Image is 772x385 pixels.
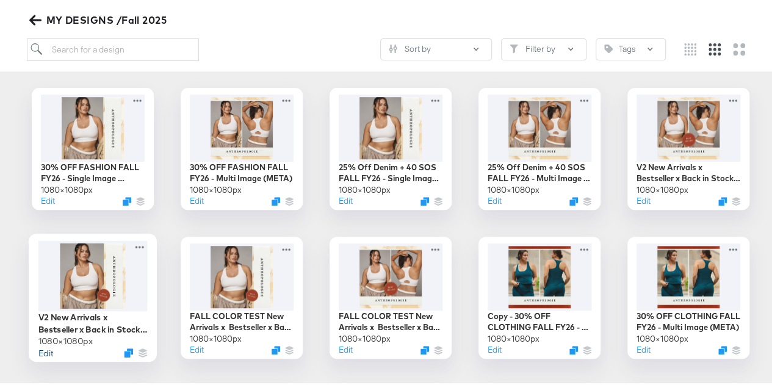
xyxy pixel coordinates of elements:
svg: Medium grid [709,41,721,53]
div: FALL COLOR TEST New Arrivals x Bestseller x Back in Stock FALL FY26 - Multi Image (META) [339,308,442,331]
div: 1080 × 1080 px [488,182,539,193]
svg: Small grid [684,41,696,53]
div: 1080 × 1080 px [41,182,93,193]
span: MY DESIGNS /Fall 2025 [32,9,167,26]
button: SlidersSort by [380,36,492,58]
div: 30% OFF CLOTHING FALL FY26 - Multi Image (META) [637,308,740,331]
svg: Duplicate [124,345,133,354]
svg: Duplicate [569,195,578,203]
div: V2 New Arrivals x Bestseller x Back in Stock FALL FY26 - Single Image (META) [38,309,148,333]
svg: Duplicate [420,195,429,203]
div: 1080 × 1080 px [637,182,688,193]
svg: Duplicate [123,195,131,203]
div: 30% OFF CLOTHING FALL FY26 - Multi Image (META)1080×1080pxEditDuplicate [627,234,749,356]
div: 1080 × 1080 px [339,182,391,193]
button: Edit [190,342,204,353]
div: FALL COLOR TEST New Arrivals x Bestseller x Back in Stock FALL FY26 - Multi Image (META)1080×1080... [330,234,452,356]
svg: Tag [604,42,613,51]
button: FilterFilter by [501,36,586,58]
button: Edit [190,193,204,204]
button: Edit [637,193,651,204]
button: MY DESIGNS /Fall 2025 [27,9,171,26]
svg: Duplicate [272,344,280,352]
div: Copy - 30% OFF CLOTHING FALL FY26 - Multi Image (META) [488,308,591,331]
div: 25% Off Denim + 40 SOS FALL FY26 - Multi Image (META)1080×1080pxEditDuplicate [478,85,601,207]
div: 30% OFF FASHION FALL FY26 - Multi Image (META)1080×1080pxEditDuplicate [181,85,303,207]
input: Search for a design [27,36,199,59]
svg: Filter [510,42,518,51]
svg: Large grid [733,41,745,53]
div: FALL COLOR TEST New Arrivals x Bestseller x Back in Stock FALL FY26 - Single Image (META) [190,308,294,331]
div: 1080 × 1080 px [190,182,242,193]
button: Edit [488,342,502,353]
div: FALL COLOR TEST New Arrivals x Bestseller x Back in Stock FALL FY26 - Single Image (META)1080×108... [181,234,303,356]
button: Edit [41,193,55,204]
button: TagTags [596,36,666,58]
div: V2 New Arrivals x Bestseller x Back in Stock FALL FY26 - Single Image (META)1080×1080pxEditDuplicate [29,231,157,359]
div: 25% Off Denim + 40 SOS FALL FY26 - Single Image (META)1080×1080pxEditDuplicate [330,85,452,207]
svg: Sliders [389,42,397,51]
svg: Duplicate [718,195,727,203]
svg: Duplicate [718,344,727,352]
div: 1080 × 1080 px [38,333,93,344]
svg: Duplicate [569,344,578,352]
div: 25% Off Denim + 40 SOS FALL FY26 - Multi Image (META) [488,159,591,182]
svg: Duplicate [272,195,280,203]
div: 30% OFF FASHION FALL FY26 - Multi Image (META) [190,159,294,182]
button: Edit [637,342,651,353]
div: 1080 × 1080 px [637,331,688,342]
div: 25% Off Denim + 40 SOS FALL FY26 - Single Image (META) [339,159,442,182]
button: Edit [339,342,353,353]
button: Edit [38,344,53,356]
div: 30% OFF FASHION FALL FY26 - Single Image (META)1080×1080pxEditDuplicate [32,85,154,207]
div: V2 New Arrivals x Bestseller x Back in Stock FALL FY26 - Multi Image (META)1080×1080pxEditDuplicate [627,85,749,207]
div: 1080 × 1080 px [190,331,242,342]
div: 1080 × 1080 px [488,331,539,342]
button: Edit [339,193,353,204]
div: 1080 × 1080 px [339,331,391,342]
div: 30% OFF FASHION FALL FY26 - Single Image (META) [41,159,145,182]
div: V2 New Arrivals x Bestseller x Back in Stock FALL FY26 - Multi Image (META) [637,159,740,182]
button: Edit [488,193,502,204]
div: Copy - 30% OFF CLOTHING FALL FY26 - Multi Image (META)1080×1080pxEditDuplicate [478,234,601,356]
svg: Duplicate [420,344,429,352]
